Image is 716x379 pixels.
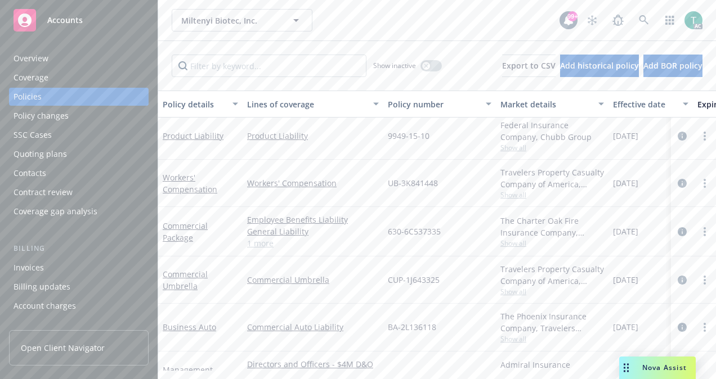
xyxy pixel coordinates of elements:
[163,172,217,195] a: Workers' Compensation
[698,129,711,143] a: more
[247,225,379,237] a: General Liability
[163,322,216,332] a: Business Auto
[613,98,676,110] div: Effective date
[163,98,226,110] div: Policy details
[14,126,52,144] div: SSC Cases
[619,357,696,379] button: Nova Assist
[14,107,69,125] div: Policy changes
[560,55,639,77] button: Add historical policy
[500,215,604,238] div: The Charter Oak Fire Insurance Company, Travelers Insurance
[14,145,67,163] div: Quoting plans
[9,126,149,144] a: SSC Cases
[247,321,379,333] a: Commercial Auto Liability
[698,225,711,238] a: more
[675,129,689,143] a: circleInformation
[9,183,149,201] a: Contract review
[684,11,702,29] img: photo
[9,49,149,67] a: Overview
[14,69,48,87] div: Coverage
[163,130,223,141] a: Product Liability
[643,60,702,71] span: Add BOR policy
[500,190,604,200] span: Show all
[14,297,76,315] div: Account charges
[9,278,149,296] a: Billing updates
[247,237,379,249] a: 1 more
[9,202,149,220] a: Coverage gap analysis
[247,358,379,370] a: Directors and Officers - $4M D&O
[14,202,97,220] div: Coverage gap analysis
[9,107,149,125] a: Policy changes
[643,55,702,77] button: Add BOR policy
[14,316,79,334] div: Installment plans
[247,130,379,142] a: Product Liability
[388,321,436,333] span: BA-2L136118
[172,9,312,31] button: Miltenyi Biotec, Inc.
[500,310,604,334] div: The Phoenix Insurance Company, Travelers Insurance
[500,98,592,110] div: Market details
[496,91,608,118] button: Market details
[163,269,208,291] a: Commercial Umbrella
[373,61,416,70] span: Show inactive
[659,9,681,31] a: Switch app
[388,130,429,142] span: 9949-15-10
[500,238,604,248] span: Show all
[158,91,243,118] button: Policy details
[675,273,689,287] a: circleInformation
[608,91,693,118] button: Effective date
[47,16,83,25] span: Accounts
[9,4,149,36] a: Accounts
[14,164,46,182] div: Contacts
[675,225,689,238] a: circleInformation
[698,177,711,190] a: more
[500,263,604,287] div: Travelers Property Casualty Company of America, Travelers Insurance
[388,274,440,286] span: CUP-1J643325
[9,259,149,277] a: Invoices
[642,363,687,372] span: Nova Assist
[500,143,604,152] span: Show all
[613,274,638,286] span: [DATE]
[181,15,279,26] span: Miltenyi Biotec, Inc.
[9,88,149,106] a: Policies
[21,342,105,354] span: Open Client Navigator
[675,177,689,190] a: circleInformation
[383,91,496,118] button: Policy number
[14,259,44,277] div: Invoices
[613,321,638,333] span: [DATE]
[675,321,689,334] a: circleInformation
[14,183,73,201] div: Contract review
[560,60,639,71] span: Add historical policy
[613,177,638,189] span: [DATE]
[247,177,379,189] a: Workers' Compensation
[613,130,638,142] span: [DATE]
[388,98,479,110] div: Policy number
[172,55,366,77] input: Filter by keyword...
[698,273,711,287] a: more
[9,69,149,87] a: Coverage
[613,225,638,237] span: [DATE]
[581,9,603,31] a: Stop snowing
[607,9,629,31] a: Report a Bug
[500,119,604,143] div: Federal Insurance Company, Chubb Group
[502,55,556,77] button: Export to CSV
[567,11,578,21] div: 99+
[9,297,149,315] a: Account charges
[163,220,208,243] a: Commercial Package
[698,321,711,334] a: more
[502,60,556,71] span: Export to CSV
[9,164,149,182] a: Contacts
[388,225,441,237] span: 630-6C537335
[14,49,48,67] div: Overview
[247,274,379,286] a: Commercial Umbrella
[247,98,366,110] div: Lines of coverage
[619,357,633,379] div: Drag to move
[247,214,379,225] a: Employee Benefits Liability
[500,287,604,296] span: Show all
[9,145,149,163] a: Quoting plans
[388,177,438,189] span: UB-3K841448
[9,243,149,254] div: Billing
[9,316,149,334] a: Installment plans
[14,88,42,106] div: Policies
[243,91,383,118] button: Lines of coverage
[500,334,604,344] span: Show all
[633,9,655,31] a: Search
